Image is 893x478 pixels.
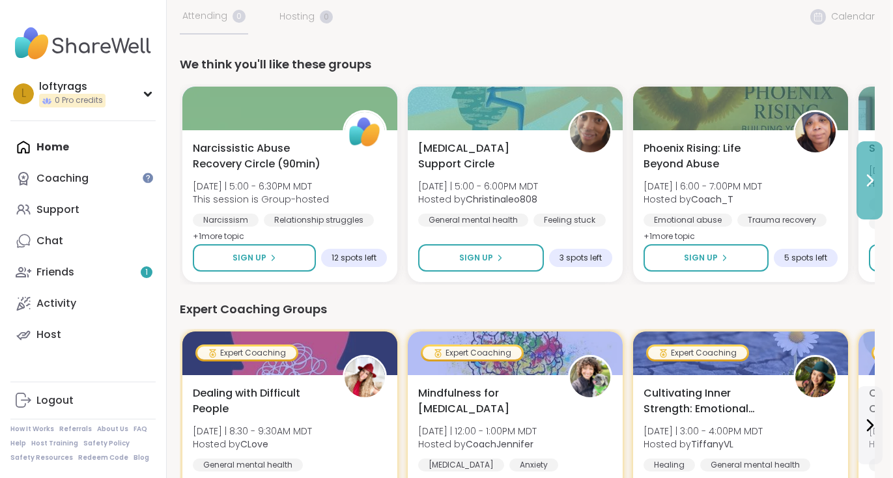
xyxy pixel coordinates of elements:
span: Hosted by [644,438,763,451]
div: Healing [644,458,695,471]
span: Hosted by [418,438,537,451]
span: [DATE] | 8:30 - 9:30AM MDT [193,425,312,438]
div: Relationship struggles [264,214,374,227]
div: Anxiety [509,458,558,471]
b: CoachJennifer [466,438,533,451]
span: [DATE] | 5:00 - 6:00PM MDT [418,180,538,193]
a: Logout [10,385,156,416]
span: 1 [145,267,148,278]
div: Chat [36,234,63,248]
span: [MEDICAL_DATA] Support Circle [418,141,554,172]
div: Expert Coaching [197,346,296,359]
b: Christinaleo808 [466,193,537,206]
a: Redeem Code [78,453,128,462]
div: Expert Coaching Groups [180,300,875,318]
span: [DATE] | 6:00 - 7:00PM MDT [644,180,762,193]
a: FAQ [134,425,147,434]
b: CLove [240,438,268,451]
a: Activity [10,288,156,319]
div: Trauma recovery [737,214,827,227]
img: ShareWell [345,112,385,152]
div: loftyrags [39,79,106,94]
a: Host Training [31,439,78,448]
a: Host [10,319,156,350]
a: Safety Policy [83,439,130,448]
span: 0 Pro credits [55,95,103,106]
a: Chat [10,225,156,257]
span: 12 spots left [332,253,376,263]
img: Christinaleo808 [570,112,610,152]
span: Sign Up [684,252,718,264]
span: This session is Group-hosted [193,193,329,206]
a: Blog [134,453,149,462]
a: Help [10,439,26,448]
iframe: Spotlight [143,173,153,183]
span: [DATE] | 3:00 - 4:00PM MDT [644,425,763,438]
a: About Us [97,425,128,434]
img: CoachJennifer [570,357,610,397]
b: Coach_T [691,193,733,206]
img: ShareWell Nav Logo [10,21,156,66]
div: Feeling stuck [533,214,606,227]
span: Sign Up [459,252,493,264]
img: Coach_T [795,112,836,152]
b: TiffanyVL [691,438,733,451]
div: Expert Coaching [423,346,522,359]
button: Sign Up [193,244,316,272]
div: Emotional abuse [644,214,732,227]
a: How It Works [10,425,54,434]
span: 5 spots left [784,253,827,263]
div: General mental health [193,458,303,471]
span: Sign Up [233,252,266,264]
div: General mental health [700,458,810,471]
span: [DATE] | 12:00 - 1:00PM MDT [418,425,537,438]
span: l [21,85,26,102]
a: Referrals [59,425,92,434]
div: Coaching [36,171,89,186]
img: CLove [345,357,385,397]
a: Safety Resources [10,453,73,462]
span: Dealing with Difficult People [193,386,328,417]
img: TiffanyVL [795,357,836,397]
span: 3 spots left [560,253,602,263]
span: Narcissistic Abuse Recovery Circle (90min) [193,141,328,172]
span: Cultivating Inner Strength: Emotional Regulation [644,386,779,417]
a: Coaching [10,163,156,194]
a: Support [10,194,156,225]
div: Host [36,328,61,342]
a: Friends1 [10,257,156,288]
div: Support [36,203,79,217]
div: Friends [36,265,74,279]
div: [MEDICAL_DATA] [418,458,504,471]
span: Mindfulness for [MEDICAL_DATA] [418,386,554,417]
button: Sign Up [644,244,769,272]
div: Activity [36,296,76,311]
span: Hosted by [644,193,762,206]
div: We think you'll like these groups [180,55,875,74]
div: General mental health [418,214,528,227]
span: Hosted by [193,438,312,451]
button: Sign Up [418,244,544,272]
div: Expert Coaching [648,346,747,359]
div: Narcissism [193,214,259,227]
span: Hosted by [418,193,538,206]
div: Logout [36,393,74,408]
span: [DATE] | 5:00 - 6:30PM MDT [193,180,329,193]
span: Phoenix Rising: Life Beyond Abuse [644,141,779,172]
